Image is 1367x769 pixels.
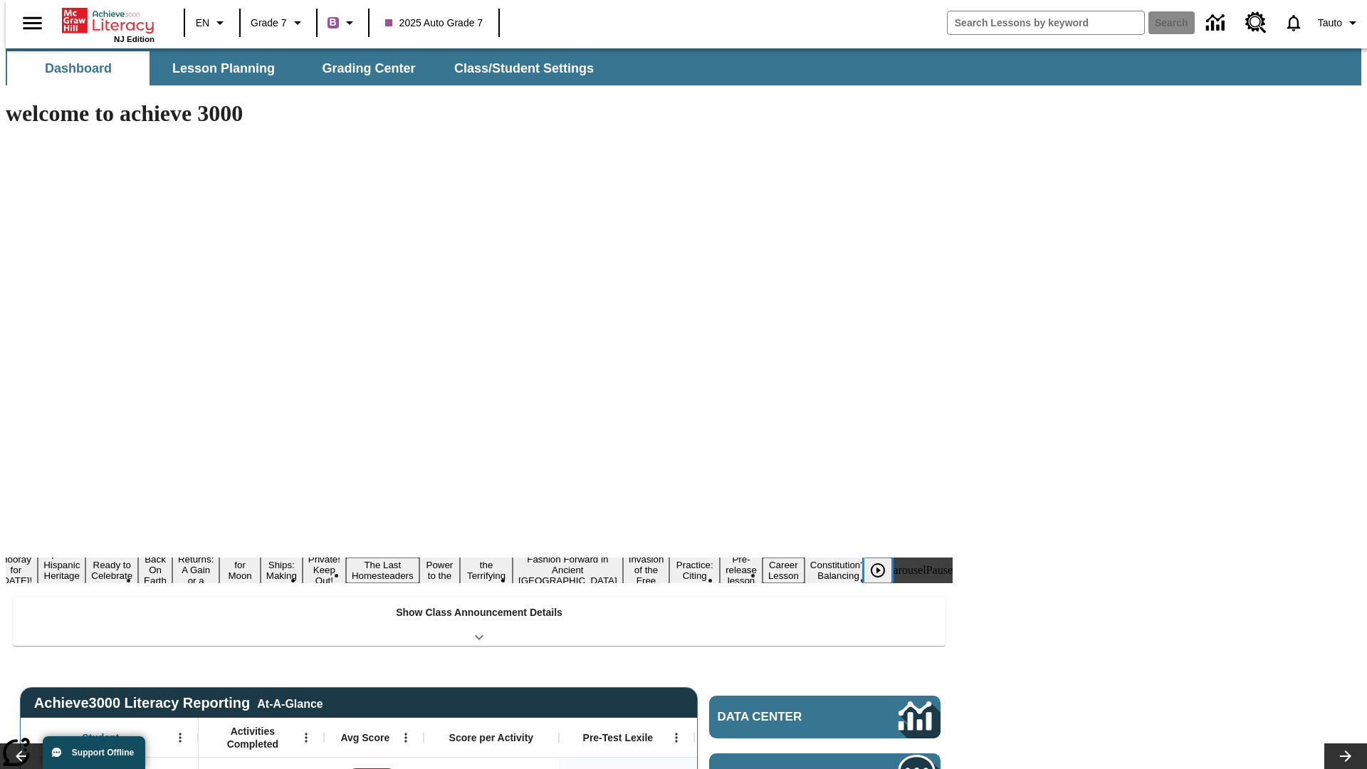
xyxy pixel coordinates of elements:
a: Resource Center, Will open in new tab [1237,4,1275,42]
button: Play [864,558,892,583]
button: Slide 7 Cruise Ships: Making Waves [261,547,303,594]
span: Tauto [1318,16,1342,31]
span: Support Offline [72,748,134,758]
span: Student [82,731,119,744]
span: EN [196,16,209,31]
a: Notifications [1275,4,1312,41]
button: Language: EN, Select a language [189,10,235,36]
span: Grade 7 [251,16,287,31]
button: Open Menu [169,727,191,748]
a: Data Center [709,696,941,738]
button: Slide 3 Get Ready to Celebrate Juneteenth! [85,547,138,594]
div: SubNavbar [6,51,607,85]
button: Slide 2 ¡Viva Hispanic Heritage Month! [38,547,85,594]
h1: welcome to achieve 3000 [6,100,953,127]
span: Achieve3000 Literacy Reporting [34,695,323,711]
span: 2025 Auto Grade 7 [385,16,483,31]
button: Lesson Planning [152,51,295,85]
button: Grading Center [298,51,440,85]
span: Avg Score [340,731,389,744]
button: Grade: Grade 7, Select a grade [245,10,312,36]
button: Slide 15 Pre-release lesson [720,552,763,588]
button: Slide 10 Solar Power to the People [419,547,461,594]
a: Home [62,6,154,35]
button: Lesson carousel, Next [1324,743,1367,769]
button: Open Menu [666,727,687,748]
div: At-A-Glance [257,695,323,711]
div: heroCarouselPause [865,564,953,577]
button: Slide 17 The Constitution's Balancing Act [805,547,873,594]
span: Score per Activity [449,731,534,744]
button: Open side menu [11,2,53,44]
span: Data Center [718,710,851,724]
span: B [330,14,337,31]
button: Dashboard [7,51,150,85]
button: Slide 9 The Last Homesteaders [346,558,419,583]
div: Show Class Announcement Details [13,597,946,646]
button: Support Offline [43,736,145,769]
button: Slide 8 Private! Keep Out! [303,552,346,588]
button: Boost Class color is purple. Change class color [322,10,364,36]
span: NJ Edition [114,35,154,43]
body: Maximum 600 characters Press Escape to exit toolbar Press Alt + F10 to reach toolbar [6,11,208,24]
button: Class/Student Settings [443,51,605,85]
div: Home [62,5,154,43]
div: SubNavbar [6,48,1361,85]
button: Slide 14 Mixed Practice: Citing Evidence [669,547,720,594]
p: Show Class Announcement Details [396,605,562,620]
button: Slide 16 Career Lesson [763,558,805,583]
button: Open Menu [295,727,317,748]
span: Activities Completed [206,725,300,750]
input: search field [948,11,1144,34]
button: Slide 6 Time for Moon Rules? [219,547,260,594]
button: Slide 13 The Invasion of the Free CD [623,541,670,599]
div: Play [864,558,906,583]
button: Slide 4 Back On Earth [138,552,172,588]
button: Slide 11 Attack of the Terrifying Tomatoes [460,547,513,594]
button: Slide 5 Free Returns: A Gain or a Drain? [172,541,219,599]
button: Slide 12 Fashion Forward in Ancient Rome [513,552,623,588]
button: Open Menu [395,727,417,748]
button: Profile/Settings [1312,10,1367,36]
a: Data Center [1198,4,1237,43]
span: Pre-Test Lexile [583,731,654,744]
